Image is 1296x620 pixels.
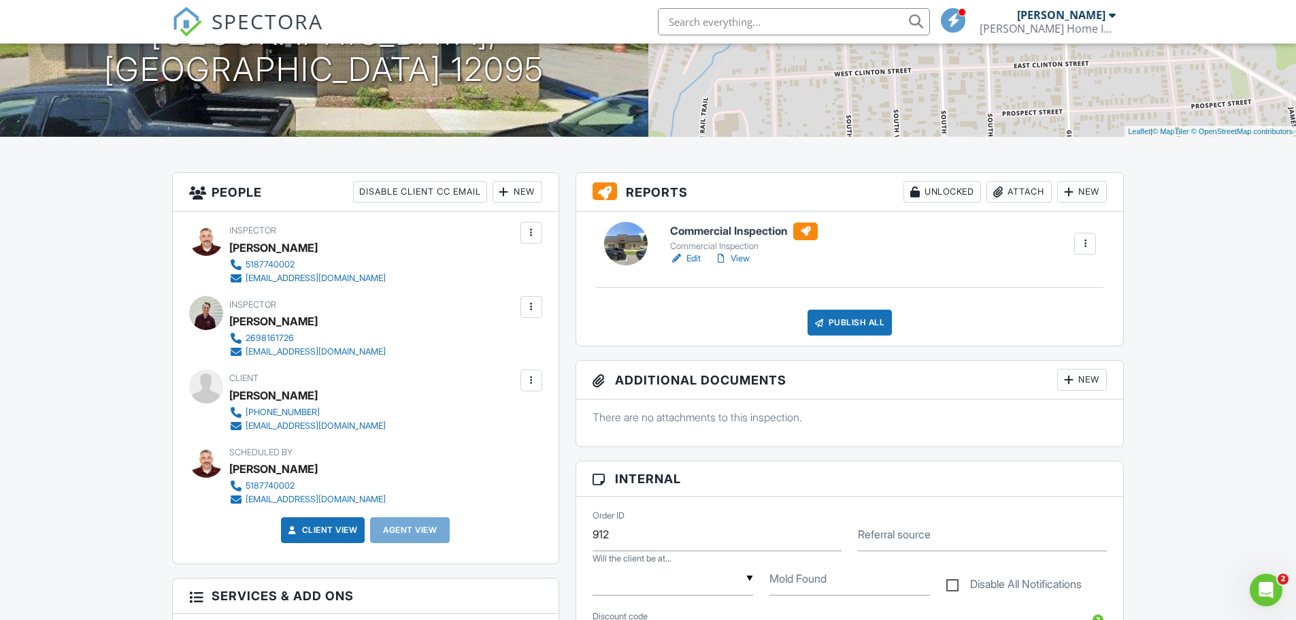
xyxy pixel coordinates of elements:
span: Inspector [229,225,276,235]
h3: Additional Documents [576,361,1124,399]
div: Disable Client CC Email [353,181,487,203]
a: [PHONE_NUMBER] [229,406,386,419]
a: SPECTORA [172,18,323,47]
div: Unlocked [903,181,981,203]
iframe: Intercom live chat [1250,574,1282,606]
span: Client [229,373,259,383]
a: © OpenStreetMap contributors [1191,127,1293,135]
div: 2698161726 [246,333,294,344]
label: Will the client be attending? [593,553,671,565]
a: Leaflet [1128,127,1150,135]
label: Disable All Notifications [946,578,1082,595]
label: Order ID [593,510,625,522]
a: Client View [286,523,358,537]
a: Commercial Inspection Commercial Inspection [670,223,818,252]
div: 5187740002 [246,259,295,270]
div: [PERSON_NAME] [229,238,318,258]
input: Mold Found [769,562,930,595]
span: 2 [1278,574,1289,585]
a: [EMAIL_ADDRESS][DOMAIN_NAME] [229,493,386,506]
div: [PERSON_NAME] [229,385,318,406]
a: View [714,252,750,265]
a: Edit [670,252,701,265]
a: © MapTiler [1152,127,1189,135]
div: Publish All [808,310,893,336]
h3: Services & Add ons [173,578,559,614]
div: Nestor Home Inspections [980,22,1116,35]
div: [PERSON_NAME] [229,311,318,331]
span: Inspector [229,299,276,310]
div: New [1057,181,1107,203]
div: 5187740002 [246,480,295,491]
div: [EMAIL_ADDRESS][DOMAIN_NAME] [246,421,386,431]
a: [EMAIL_ADDRESS][DOMAIN_NAME] [229,345,386,359]
div: [PHONE_NUMBER] [246,407,320,418]
div: Attach [986,181,1052,203]
a: 5187740002 [229,479,386,493]
div: [EMAIL_ADDRESS][DOMAIN_NAME] [246,494,386,505]
div: New [1057,369,1107,391]
a: [EMAIL_ADDRESS][DOMAIN_NAME] [229,272,386,285]
div: [PERSON_NAME] [229,459,318,479]
label: Mold Found [769,571,827,586]
label: Referral source [858,527,931,542]
div: | [1125,126,1296,137]
a: 2698161726 [229,331,386,345]
p: There are no attachments to this inspection. [593,410,1108,425]
a: 5187740002 [229,258,386,272]
span: SPECTORA [212,7,323,35]
div: New [493,181,542,203]
span: Scheduled By [229,447,293,457]
div: [EMAIL_ADDRESS][DOMAIN_NAME] [246,273,386,284]
h3: Reports [576,173,1124,212]
h3: People [173,173,559,212]
h3: Internal [576,461,1124,497]
a: [EMAIL_ADDRESS][DOMAIN_NAME] [229,419,386,433]
div: [PERSON_NAME] [1017,8,1106,22]
h6: Commercial Inspection [670,223,818,240]
img: The Best Home Inspection Software - Spectora [172,7,202,37]
div: [EMAIL_ADDRESS][DOMAIN_NAME] [246,346,386,357]
input: Search everything... [658,8,930,35]
div: Commercial Inspection [670,241,818,252]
